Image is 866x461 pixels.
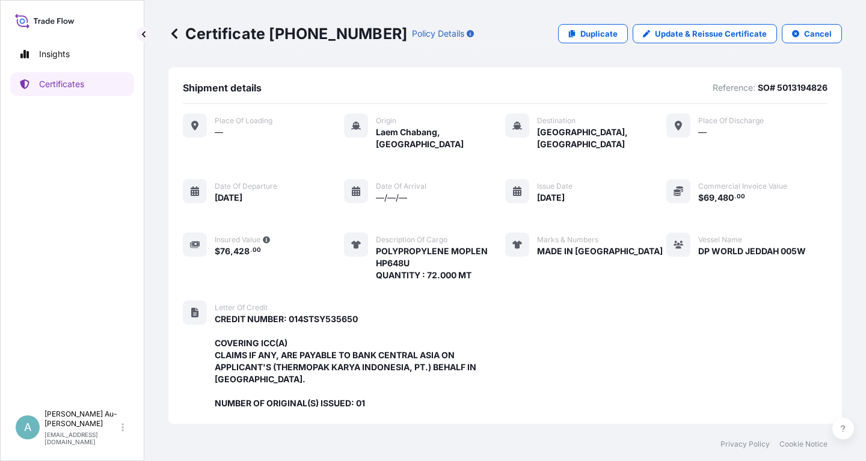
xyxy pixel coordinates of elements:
[655,28,767,40] p: Update & Reissue Certificate
[10,42,134,66] a: Insights
[215,303,268,313] span: Letter of Credit
[734,195,736,199] span: .
[720,439,770,449] a: Privacy Policy
[633,24,777,43] a: Update & Reissue Certificate
[537,116,576,126] span: Destination
[215,235,260,245] span: Insured Value
[45,431,119,445] p: [EMAIL_ADDRESS][DOMAIN_NAME]
[253,248,261,252] span: 00
[804,28,832,40] p: Cancel
[558,24,628,43] a: Duplicate
[717,194,734,202] span: 480
[537,126,666,150] span: [GEOGRAPHIC_DATA], [GEOGRAPHIC_DATA]
[215,116,272,126] span: Place of Loading
[704,194,714,202] span: 69
[412,28,464,40] p: Policy Details
[713,82,755,94] p: Reference:
[215,313,505,409] span: CREDIT NUMBER: 014STSY535650 COVERING ICC(A) CLAIMS IF ANY, ARE PAYABLE TO BANK CENTRAL ASIA ON A...
[376,235,447,245] span: Description of cargo
[376,192,407,204] span: —/—/—
[758,82,828,94] p: SO# 5013194826
[376,182,426,191] span: Date of arrival
[376,126,505,150] span: Laem Chabang, [GEOGRAPHIC_DATA]
[215,192,242,204] span: [DATE]
[39,78,84,90] p: Certificates
[698,235,742,245] span: Vessel Name
[230,247,233,255] span: ,
[215,182,277,191] span: Date of departure
[215,247,220,255] span: $
[39,48,70,60] p: Insights
[45,409,119,429] p: [PERSON_NAME] Au-[PERSON_NAME]
[250,248,252,252] span: .
[737,195,745,199] span: 00
[580,28,618,40] p: Duplicate
[220,247,230,255] span: 76
[376,245,505,281] span: POLYPROPYLENE MOPLEN HP648U QUANTITY : 72.000 MT
[183,82,262,94] span: Shipment details
[782,24,842,43] button: Cancel
[698,116,764,126] span: Place of discharge
[233,247,250,255] span: 428
[537,192,565,204] span: [DATE]
[779,439,828,449] a: Cookie Notice
[698,194,704,202] span: $
[215,126,223,138] span: —
[698,245,806,257] span: DP WORLD JEDDAH 005W
[168,24,407,43] p: Certificate [PHONE_NUMBER]
[537,235,598,245] span: Marks & Numbers
[24,421,31,433] span: A
[10,72,134,96] a: Certificates
[714,194,717,202] span: ,
[376,116,396,126] span: Origin
[698,126,707,138] span: —
[537,245,663,257] span: MADE IN [GEOGRAPHIC_DATA]
[698,182,787,191] span: Commercial Invoice Value
[537,182,573,191] span: Issue Date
